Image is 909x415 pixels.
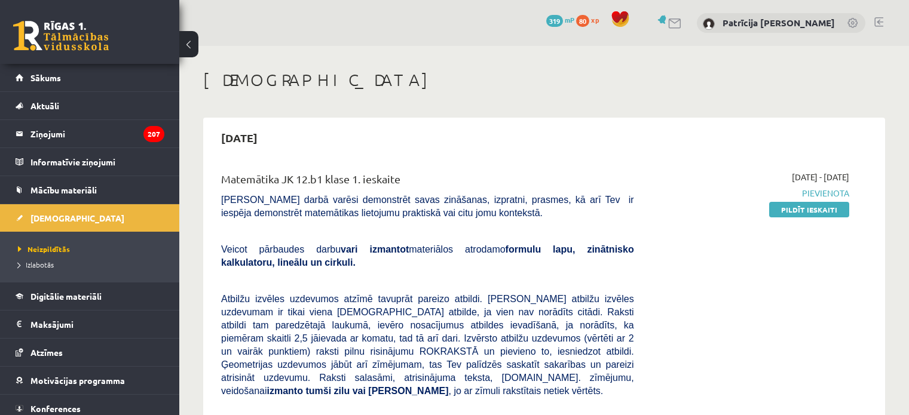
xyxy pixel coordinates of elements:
[16,120,164,147] a: Ziņojumi207
[16,148,164,176] a: Informatīvie ziņojumi
[16,311,164,338] a: Maksājumi
[30,120,164,147] legend: Ziņojumi
[221,244,634,268] b: formulu lapu, zinātnisko kalkulatoru, lineālu un cirkuli.
[203,70,885,90] h1: [DEMOGRAPHIC_DATA]
[30,375,125,386] span: Motivācijas programma
[13,21,109,51] a: Rīgas 1. Tālmācības vidusskola
[30,185,97,195] span: Mācību materiāli
[576,15,605,24] a: 80 xp
[16,204,164,232] a: [DEMOGRAPHIC_DATA]
[652,187,849,199] span: Pievienota
[546,15,563,27] span: 319
[30,100,59,111] span: Aktuāli
[18,260,54,269] span: Izlabotās
[30,213,124,223] span: [DEMOGRAPHIC_DATA]
[30,148,164,176] legend: Informatīvie ziņojumi
[723,17,835,29] a: Patrīcija [PERSON_NAME]
[30,347,63,358] span: Atzīmes
[546,15,574,24] a: 319 mP
[16,176,164,204] a: Mācību materiāli
[30,72,61,83] span: Sākums
[16,367,164,394] a: Motivācijas programma
[209,124,270,152] h2: [DATE]
[267,386,303,396] b: izmanto
[305,386,448,396] b: tumši zilu vai [PERSON_NAME]
[221,244,634,268] span: Veicot pārbaudes darbu materiālos atrodamo
[143,126,164,142] i: 207
[18,244,70,254] span: Neizpildītās
[16,92,164,119] a: Aktuāli
[565,15,574,24] span: mP
[16,64,164,91] a: Sākums
[30,291,102,302] span: Digitālie materiāli
[792,171,849,183] span: [DATE] - [DATE]
[576,15,589,27] span: 80
[769,202,849,217] a: Pildīt ieskaiti
[18,259,167,270] a: Izlabotās
[341,244,409,254] b: vari izmantot
[221,195,634,218] span: [PERSON_NAME] darbā varēsi demonstrēt savas zināšanas, izpratni, prasmes, kā arī Tev ir iespēja d...
[16,339,164,366] a: Atzīmes
[703,18,715,30] img: Patrīcija Paula Ezeriņa
[30,311,164,338] legend: Maksājumi
[591,15,599,24] span: xp
[18,244,167,254] a: Neizpildītās
[16,282,164,310] a: Digitālie materiāli
[221,171,634,193] div: Matemātika JK 12.b1 klase 1. ieskaite
[221,294,634,396] span: Atbilžu izvēles uzdevumos atzīmē tavuprāt pareizo atbildi. [PERSON_NAME] atbilžu izvēles uzdevuma...
[30,403,81,414] span: Konferences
